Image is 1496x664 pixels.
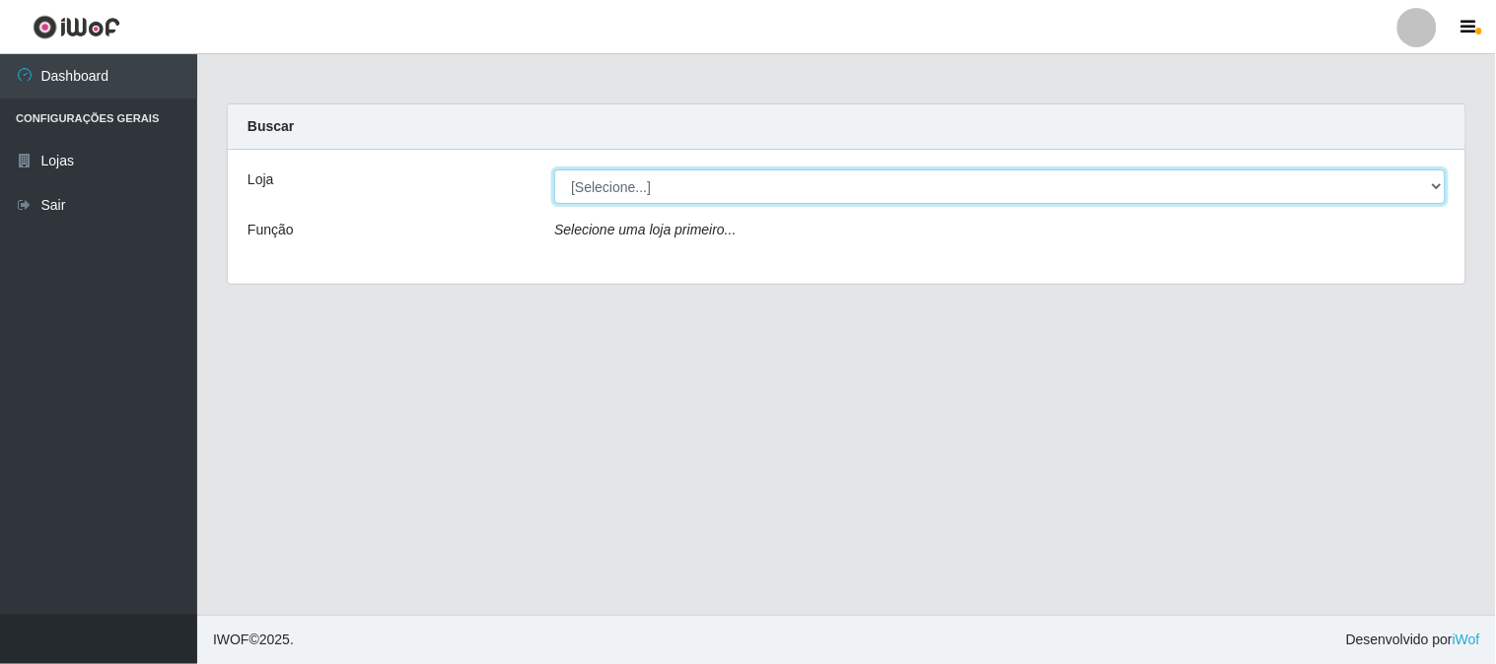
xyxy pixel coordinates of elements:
[213,631,249,647] span: IWOF
[33,15,120,39] img: CoreUI Logo
[248,169,273,190] label: Loja
[1453,631,1480,647] a: iWof
[554,222,736,237] i: Selecione uma loja primeiro...
[1346,630,1480,650] span: Desenvolvido por
[213,630,294,650] span: © 2025 .
[248,220,294,240] label: Função
[248,118,294,134] strong: Buscar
